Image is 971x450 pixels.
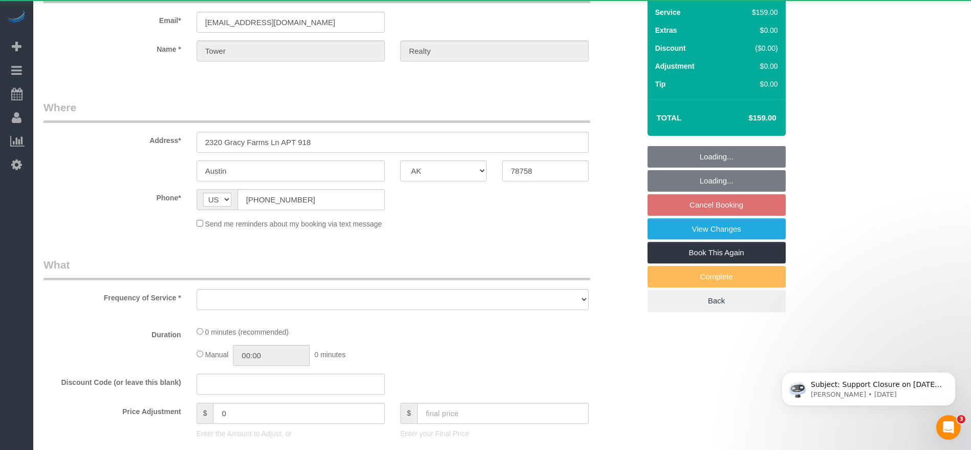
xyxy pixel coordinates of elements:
legend: Where [44,100,590,123]
div: $0.00 [730,61,778,71]
span: 0 minutes [314,351,346,359]
iframe: Intercom live chat [936,415,961,440]
a: Back [648,290,786,312]
span: $ [197,403,213,424]
span: Manual [205,351,229,359]
p: Enter the Amount to Adjust, or [197,428,385,439]
label: Adjustment [655,61,695,71]
a: Book This Again [648,242,786,263]
label: Duration [36,326,189,340]
label: Name * [36,40,189,54]
label: Phone* [36,189,189,203]
input: final price [417,403,589,424]
input: First Name* [197,40,385,62]
span: Send me reminders about my booking via text message [205,220,382,228]
label: Tip [655,79,666,89]
div: $0.00 [730,25,778,35]
input: Zip Code* [502,160,589,181]
input: Last Name* [400,40,589,62]
input: City* [197,160,385,181]
input: Email* [197,12,385,33]
label: Extras [655,25,677,35]
legend: What [44,257,590,280]
strong: Total [657,113,682,122]
label: Email* [36,12,189,26]
label: Price Adjustment [36,403,189,417]
a: View Changes [648,218,786,240]
span: 3 [957,415,965,423]
label: Service [655,7,681,17]
div: $159.00 [730,7,778,17]
h4: $159.00 [718,114,776,122]
iframe: Intercom notifications message [766,351,971,422]
label: Discount Code (or leave this blank) [36,374,189,387]
label: Discount [655,43,686,53]
label: Frequency of Service * [36,289,189,303]
img: Automaid Logo [6,10,27,25]
div: $0.00 [730,79,778,89]
input: Phone* [238,189,385,210]
p: Enter your Final Price [400,428,589,439]
span: 0 minutes (recommended) [205,328,289,336]
div: ($0.00) [730,43,778,53]
label: Address* [36,132,189,146]
span: $ [400,403,417,424]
